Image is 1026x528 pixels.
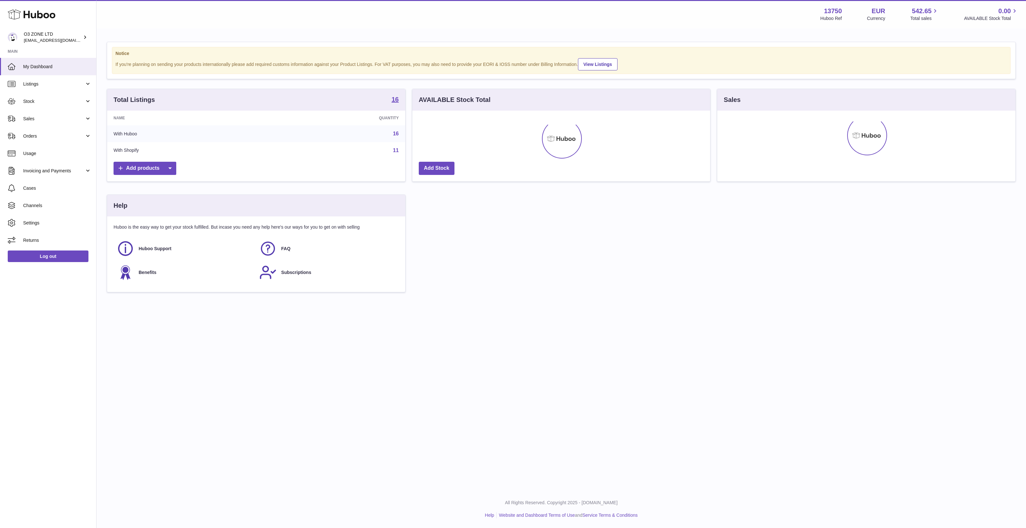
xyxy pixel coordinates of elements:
span: [EMAIL_ADDRESS][DOMAIN_NAME] [24,38,95,43]
strong: Notice [115,50,1007,57]
span: FAQ [281,246,290,252]
strong: 16 [391,96,398,103]
a: Website and Dashboard Terms of Use [499,513,575,518]
th: Name [107,111,268,125]
a: Subscriptions [259,264,395,281]
span: My Dashboard [23,64,91,70]
h3: Total Listings [114,96,155,104]
a: Service Terms & Conditions [582,513,638,518]
div: O3 ZONE LTD [24,31,82,43]
span: Huboo Support [139,246,171,252]
strong: 13750 [824,7,842,15]
a: View Listings [578,58,618,70]
span: Sales [23,116,85,122]
th: Quantity [268,111,405,125]
span: Usage [23,150,91,157]
td: With Huboo [107,125,268,142]
div: Currency [867,15,885,22]
img: internalAdmin-13750@internal.huboo.com [8,32,17,42]
a: 16 [393,131,399,136]
p: All Rights Reserved. Copyright 2025 - [DOMAIN_NAME] [102,500,1021,506]
span: Listings [23,81,85,87]
div: Huboo Ref [820,15,842,22]
a: 11 [393,148,399,153]
span: Invoicing and Payments [23,168,85,174]
span: 542.65 [912,7,931,15]
a: Add products [114,162,176,175]
li: and [497,512,637,518]
a: 542.65 Total sales [910,7,939,22]
a: Benefits [117,264,253,281]
a: Help [485,513,494,518]
strong: EUR [872,7,885,15]
a: 16 [391,96,398,104]
a: Huboo Support [117,240,253,257]
span: Settings [23,220,91,226]
a: Add Stock [419,162,454,175]
a: Log out [8,250,88,262]
span: Total sales [910,15,939,22]
a: FAQ [259,240,395,257]
h3: Help [114,201,127,210]
span: Cases [23,185,91,191]
span: Channels [23,203,91,209]
a: 0.00 AVAILABLE Stock Total [964,7,1018,22]
td: With Shopify [107,142,268,159]
span: Benefits [139,269,156,276]
span: Orders [23,133,85,139]
p: Huboo is the easy way to get your stock fulfilled. But incase you need any help here's our ways f... [114,224,399,230]
div: If you're planning on sending your products internationally please add required customs informati... [115,57,1007,70]
h3: AVAILABLE Stock Total [419,96,490,104]
span: AVAILABLE Stock Total [964,15,1018,22]
h3: Sales [724,96,740,104]
span: 0.00 [998,7,1011,15]
span: Stock [23,98,85,105]
span: Returns [23,237,91,243]
span: Subscriptions [281,269,311,276]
